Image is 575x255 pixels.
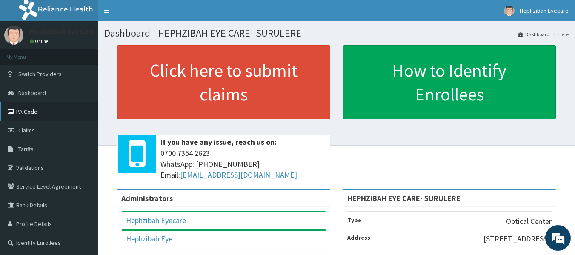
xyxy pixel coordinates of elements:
[347,193,461,203] strong: HEPHZIBAH EYE CARE- SURULERE
[18,89,46,97] span: Dashboard
[126,215,186,225] a: Hephzibah Eyecare
[104,28,569,39] h1: Dashboard - HEPHZIBAH EYE CARE- SURULERE
[518,31,549,38] a: Dashboard
[18,145,34,153] span: Tariffs
[126,234,172,244] a: Hephzibah Eye
[18,126,35,134] span: Claims
[30,38,50,44] a: Online
[30,28,94,35] p: Hephzibah Eyecare
[483,233,552,244] p: [STREET_ADDRESS].
[160,148,326,181] span: 0700 7354 2623 WhatsApp: [PHONE_NUMBER] Email:
[117,45,330,119] a: Click here to submit claims
[180,170,297,180] a: [EMAIL_ADDRESS][DOMAIN_NAME]
[550,31,569,38] li: Here
[343,45,556,119] a: How to Identify Enrollees
[4,26,23,45] img: User Image
[160,137,277,147] b: If you have any issue, reach us on:
[347,216,361,224] b: Type
[18,70,62,78] span: Switch Providers
[504,6,515,16] img: User Image
[506,216,552,227] p: Optical Center
[121,193,173,203] b: Administrators
[520,7,569,14] span: Hephzibah Eyecare
[347,234,370,241] b: Address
